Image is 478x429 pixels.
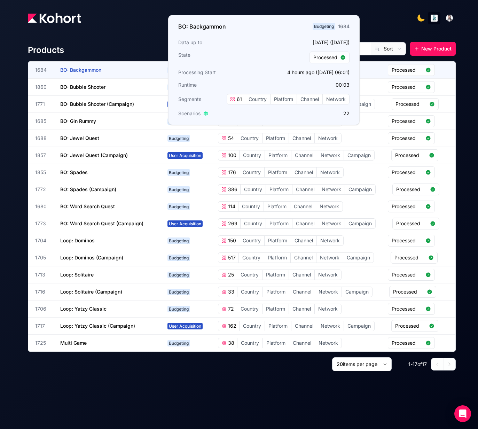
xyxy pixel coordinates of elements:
span: Channel [289,338,315,348]
p: 22 [266,110,350,117]
span: Country [237,270,262,280]
span: Processed [392,237,423,244]
span: 162 [227,322,236,329]
span: Country [241,185,266,194]
img: logo_logo_images_1_20240607072359498299_20240828135028712857.jpeg [431,15,438,22]
span: Country [237,338,262,348]
span: Budgeting [167,203,190,210]
div: 1684 [338,23,350,30]
span: Platform [263,287,289,297]
span: Channel [289,304,314,314]
span: Scenarios [178,110,201,117]
span: User Acquisition [167,101,203,108]
app-duration-counter: 00:03 [336,82,350,88]
span: Network [317,236,343,245]
span: Processed [395,101,426,108]
h3: State [178,52,262,63]
span: Network [317,167,343,177]
span: Network [315,133,341,143]
span: 17 [422,361,427,367]
span: Segments [178,96,201,103]
span: Loop: Solitaire (Campaign) [60,289,122,295]
span: Processed [392,271,423,278]
span: Country [237,133,262,143]
span: Network [316,253,343,263]
span: Processed [392,305,423,312]
span: Processed [392,169,423,176]
span: 1713 [35,271,52,278]
span: Network [317,321,344,331]
span: Platform [265,321,291,331]
span: Processed [313,54,337,61]
span: 150 [227,237,236,244]
span: 1725 [35,340,52,346]
h3: Runtime [178,81,262,88]
span: Budgeting [313,23,335,30]
span: Channel [289,287,315,297]
span: 1773 [35,220,52,227]
span: Budgeting [167,340,190,346]
span: Country [241,219,266,228]
span: BO: Backgammon [60,67,101,73]
span: BO: Jewel Quest [60,135,99,141]
span: Processed [392,203,423,210]
span: 33 [227,288,234,295]
span: Country [237,287,262,297]
span: Budgeting [167,306,190,312]
span: Network [318,219,345,228]
span: Budgeting [167,186,190,193]
span: 1 [408,361,410,367]
span: 386 [227,186,237,193]
span: Processed [394,254,425,261]
span: Platform [266,185,292,194]
span: Platform [265,150,291,160]
span: BO: Jewel Quest (Campaign) [60,152,128,158]
span: Country [239,253,264,263]
span: Processed [392,118,423,125]
span: Network [316,202,343,211]
span: BO: Word Search Quest [60,203,115,209]
span: 1772 [35,186,52,193]
span: Budgeting [167,118,190,125]
span: Channel [297,94,322,104]
span: Budgeting [167,135,190,142]
span: Network [323,94,349,104]
span: Budgeting [167,272,190,278]
span: Channel [291,150,317,160]
span: Platform [262,133,289,143]
span: BO: Word Search Quest (Campaign) [60,220,143,226]
span: Multi Game [60,340,87,346]
span: Processed [392,340,423,346]
span: 1857 [35,152,52,159]
span: Channel [291,167,316,177]
span: Campaign [345,185,375,194]
span: Budgeting [167,67,190,73]
span: Budgeting [167,289,190,295]
span: User Acquisition [167,323,203,329]
span: 17 [413,361,417,367]
span: New Product [421,45,452,52]
span: BO: Bubble Shooter (Campaign) [60,101,134,107]
span: Platform [262,304,289,314]
span: Country [240,150,265,160]
p: 4 hours ago ([DATE] 06:01) [266,69,350,76]
span: Network [315,304,341,314]
span: Budgeting [167,169,190,176]
div: Open Intercom Messenger [454,405,471,422]
span: 54 [227,135,234,142]
span: Processed [395,322,426,329]
span: 176 [227,169,236,176]
span: Platform [264,202,290,211]
span: 38 [227,340,234,346]
span: 25 [227,271,234,278]
span: Budgeting [167,84,190,91]
span: 1716 [35,288,52,295]
span: 517 [227,254,236,261]
span: User Acquisition [167,220,203,227]
span: 100 [227,152,236,159]
span: Processed [392,135,423,142]
span: User Acquisition [167,152,203,159]
button: 20items per page [332,357,392,371]
span: Platform [264,253,290,263]
span: Country [239,167,264,177]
